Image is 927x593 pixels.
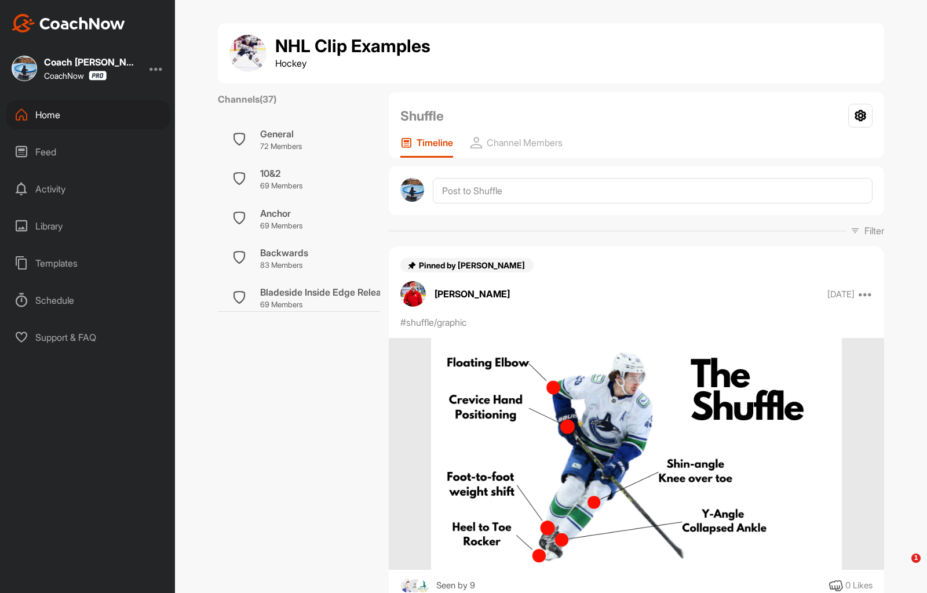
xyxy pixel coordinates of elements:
div: Bladeside Inside Edge Release [260,285,391,299]
img: group [229,35,267,72]
p: #shuffle/graphic [400,315,467,329]
div: Anchor [260,206,302,220]
p: 83 Members [260,260,308,271]
p: 69 Members [260,180,302,192]
img: square_932bbeab721e66eb7058fd61357e3d4f.jpg [416,579,430,593]
img: pin [407,261,417,270]
div: Coach [PERSON_NAME] [44,57,137,67]
div: 0 Likes [845,579,873,592]
label: Channels ( 37 ) [218,92,276,106]
h1: NHL Clip Examples [275,37,430,56]
div: Library [6,212,170,241]
div: Templates [6,249,170,278]
div: Backwards [260,246,308,260]
p: [PERSON_NAME] [435,287,510,301]
img: CoachNow [12,14,125,32]
h2: Shuffle [400,106,444,126]
span: 1 [911,554,921,563]
div: Seen by 9 [436,579,475,593]
img: avatar [400,178,424,202]
p: 69 Members [260,220,302,232]
img: square_default-ef6cabf814de5a2bf16c804365e32c732080f9872bdf737d349900a9daf73cf9.png [408,579,422,593]
img: square_9c4a4b4bc6844270c1d3c4487770f3a3.jpg [12,56,37,81]
p: Hockey [275,56,430,70]
p: 69 Members [260,299,391,311]
div: Feed [6,137,170,166]
p: Channel Members [487,137,563,148]
div: Home [6,100,170,129]
div: Support & FAQ [6,323,170,352]
p: [DATE] [827,289,855,300]
div: General [260,127,302,141]
div: Activity [6,174,170,203]
p: 72 Members [260,141,302,152]
img: media [431,338,842,570]
div: 10&2 [260,166,302,180]
iframe: Intercom live chat [888,554,915,581]
p: Timeline [417,137,453,148]
img: CoachNow Pro [89,71,107,81]
img: square_b28c6ea8fa40b09852d6a85079811199.jpg [400,579,415,593]
div: CoachNow [44,71,107,81]
p: Filter [864,224,884,238]
span: Pinned by [PERSON_NAME] [419,260,527,270]
div: Schedule [6,286,170,315]
img: avatar [400,281,426,307]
